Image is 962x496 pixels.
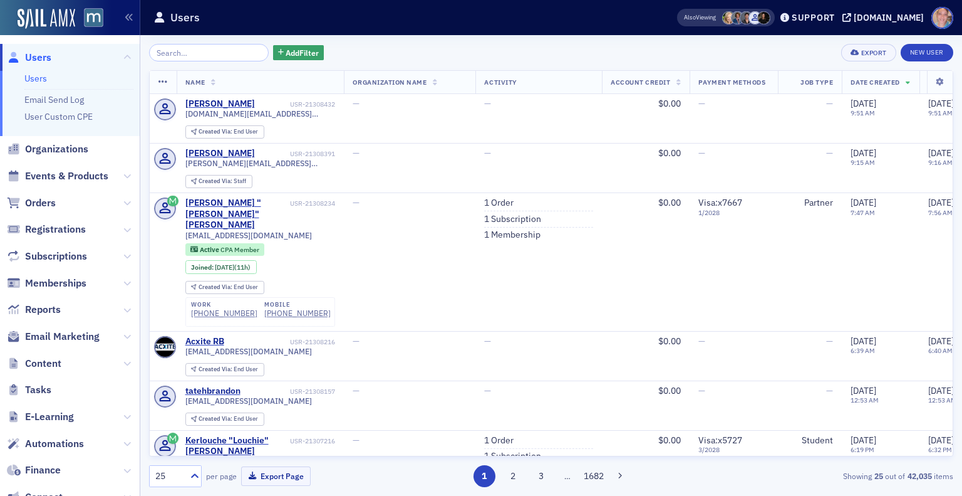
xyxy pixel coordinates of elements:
[851,385,876,396] span: [DATE]
[215,263,251,272] div: (11h)
[731,11,744,24] span: Chris Dougherty
[7,330,100,344] a: Email Marketing
[290,199,335,208] div: USR-21308234
[658,147,681,159] span: $0.00
[25,142,88,156] span: Organizations
[185,336,224,347] a: Acxite RB
[484,385,491,396] span: —
[928,435,954,446] span: [DATE]
[25,277,86,290] span: Memberships
[199,283,234,291] span: Created Via :
[792,12,835,23] div: Support
[698,147,705,159] span: —
[25,250,87,263] span: Subscriptions
[842,13,928,22] button: [DOMAIN_NAME]
[155,470,183,483] div: 25
[353,335,359,347] span: —
[264,309,331,318] a: [PHONE_NUMBER]
[698,335,705,347] span: —
[611,78,670,87] span: Account Credit
[851,98,876,109] span: [DATE]
[24,111,93,122] a: User Custom CPE
[273,45,324,61] button: AddFilter
[851,445,874,454] time: 6:19 PM
[185,98,255,110] div: [PERSON_NAME]
[928,208,953,217] time: 7:56 AM
[872,470,885,482] strong: 25
[185,413,264,426] div: Created Via: End User
[484,435,514,446] a: 1 Order
[191,309,257,318] a: [PHONE_NUMBER]
[215,263,234,272] span: [DATE]
[928,147,954,159] span: [DATE]
[25,223,86,236] span: Registrations
[473,465,495,487] button: 1
[185,386,240,397] a: tatehbrandon
[698,197,742,208] span: Visa : x7667
[658,197,681,208] span: $0.00
[698,98,705,109] span: —
[928,335,954,347] span: [DATE]
[787,198,833,209] div: Partner
[353,435,359,446] span: —
[905,470,934,482] strong: 42,035
[800,78,833,87] span: Job Type
[851,396,879,404] time: 12:53 AM
[84,8,103,28] img: SailAMX
[7,51,51,65] a: Users
[484,78,517,87] span: Activity
[185,347,312,356] span: [EMAIL_ADDRESS][DOMAIN_NAME]
[583,465,605,487] button: 1682
[199,416,258,423] div: End User
[18,9,75,29] img: SailAMX
[7,142,88,156] a: Organizations
[170,10,200,25] h1: Users
[484,230,540,241] a: 1 Membership
[7,196,56,210] a: Orders
[928,98,954,109] span: [DATE]
[353,98,359,109] span: —
[851,208,875,217] time: 7:47 AM
[220,245,259,254] span: CPA Member
[7,250,87,263] a: Subscriptions
[185,125,264,139] div: Created Via: End User
[7,357,61,371] a: Content
[185,198,288,231] a: [PERSON_NAME] "[PERSON_NAME]" [PERSON_NAME]
[559,470,576,482] span: …
[199,178,246,185] div: Staff
[698,385,705,396] span: —
[226,338,335,346] div: USR-21308216
[658,385,681,396] span: $0.00
[25,357,61,371] span: Content
[353,147,359,159] span: —
[199,284,258,291] div: End User
[24,94,84,105] a: Email Send Log
[199,414,234,423] span: Created Via :
[353,197,359,208] span: —
[185,363,264,376] div: Created Via: End User
[7,223,86,236] a: Registrations
[698,78,765,87] span: Payment Methods
[757,11,770,24] span: Lauren McDonough
[206,470,237,482] label: per page
[257,150,335,158] div: USR-21308391
[826,98,833,109] span: —
[185,260,257,274] div: Joined: 2025-09-16 00:00:00
[851,435,876,446] span: [DATE]
[684,13,696,21] div: Also
[851,108,875,117] time: 9:51 AM
[185,435,288,457] a: Kerlouche "Louchie" [PERSON_NAME]
[722,11,735,24] span: Rebekah Olson
[185,281,264,294] div: Created Via: End User
[928,158,953,167] time: 9:16 AM
[7,463,61,477] a: Finance
[928,445,952,454] time: 6:32 PM
[149,44,269,61] input: Search…
[502,465,524,487] button: 2
[698,446,769,454] span: 3 / 2028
